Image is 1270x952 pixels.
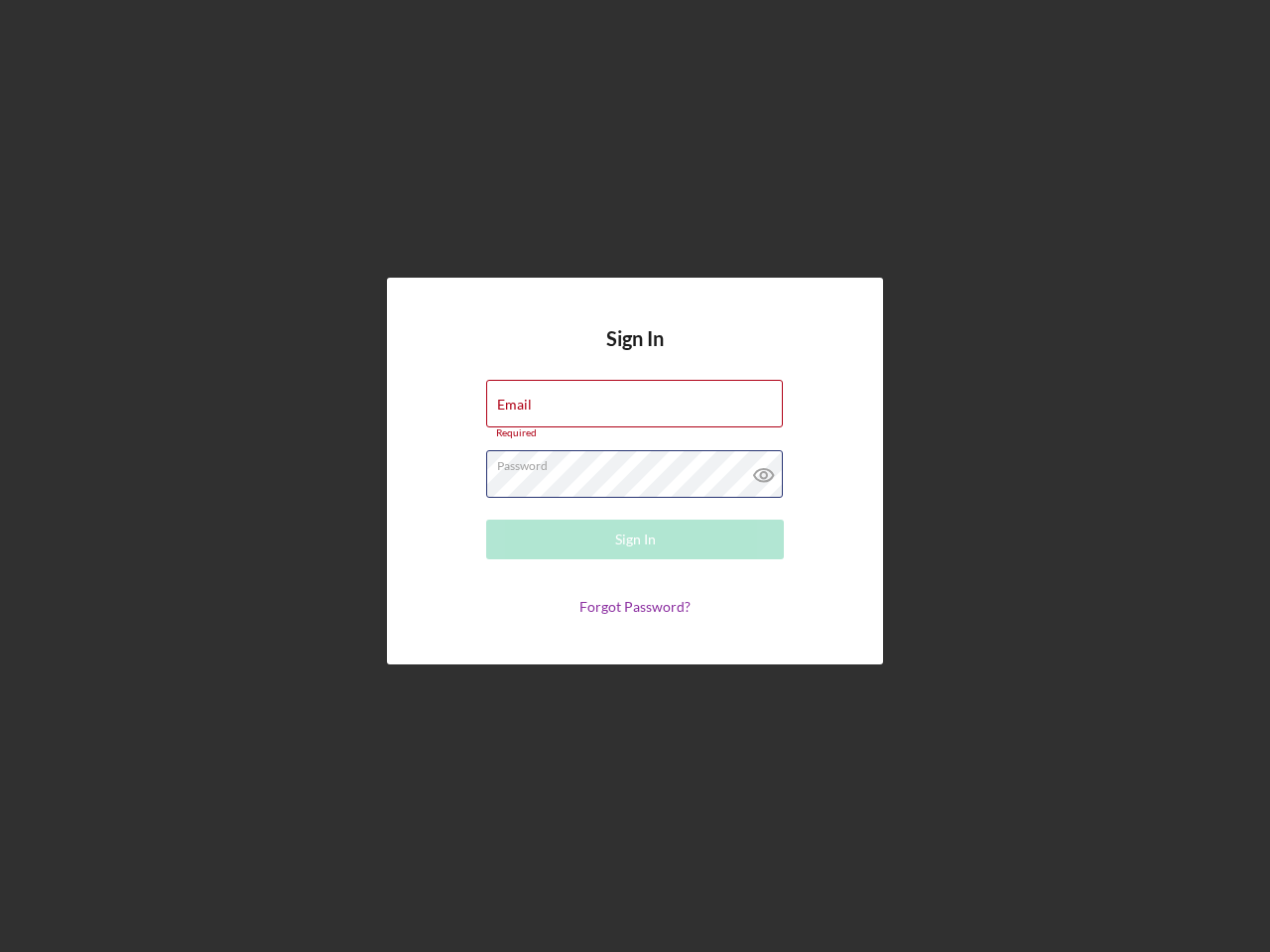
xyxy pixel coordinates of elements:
a: Forgot Password? [579,598,691,615]
div: Required [486,427,784,439]
button: Sign In [486,520,784,559]
div: Sign In [615,520,656,559]
label: Email [497,397,532,413]
h4: Sign In [606,327,664,380]
label: Password [497,451,783,473]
